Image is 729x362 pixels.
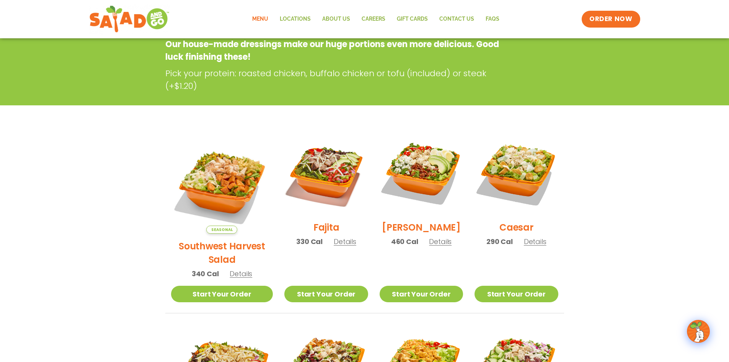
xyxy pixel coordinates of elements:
[165,38,502,63] p: Our house-made dressings make our huge portions even more delicious. Good luck finishing these!
[589,15,632,24] span: ORDER NOW
[284,286,368,302] a: Start Your Order
[313,221,339,234] h2: Fajita
[171,131,273,234] img: Product photo for Southwest Harvest Salad
[582,11,640,28] a: ORDER NOW
[486,236,513,247] span: 290 Cal
[391,236,418,247] span: 460 Cal
[475,131,558,215] img: Product photo for Caesar Salad
[296,236,323,247] span: 330 Cal
[246,10,274,28] a: Menu
[480,10,505,28] a: FAQs
[171,286,273,302] a: Start Your Order
[230,269,252,278] span: Details
[89,4,170,34] img: new-SAG-logo-768×292
[206,226,237,234] span: Seasonal
[192,269,219,279] span: 340 Cal
[380,131,463,215] img: Product photo for Cobb Salad
[429,237,452,246] span: Details
[334,237,356,246] span: Details
[171,239,273,266] h2: Southwest Harvest Salad
[380,286,463,302] a: Start Your Order
[391,10,434,28] a: GIFT CARDS
[246,10,505,28] nav: Menu
[382,221,461,234] h2: [PERSON_NAME]
[284,131,368,215] img: Product photo for Fajita Salad
[434,10,480,28] a: Contact Us
[524,237,546,246] span: Details
[475,286,558,302] a: Start Your Order
[165,67,506,92] p: Pick your protein: roasted chicken, buffalo chicken or tofu (included) or steak (+$1.20)
[316,10,356,28] a: About Us
[499,221,533,234] h2: Caesar
[274,10,316,28] a: Locations
[356,10,391,28] a: Careers
[688,321,709,342] img: wpChatIcon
